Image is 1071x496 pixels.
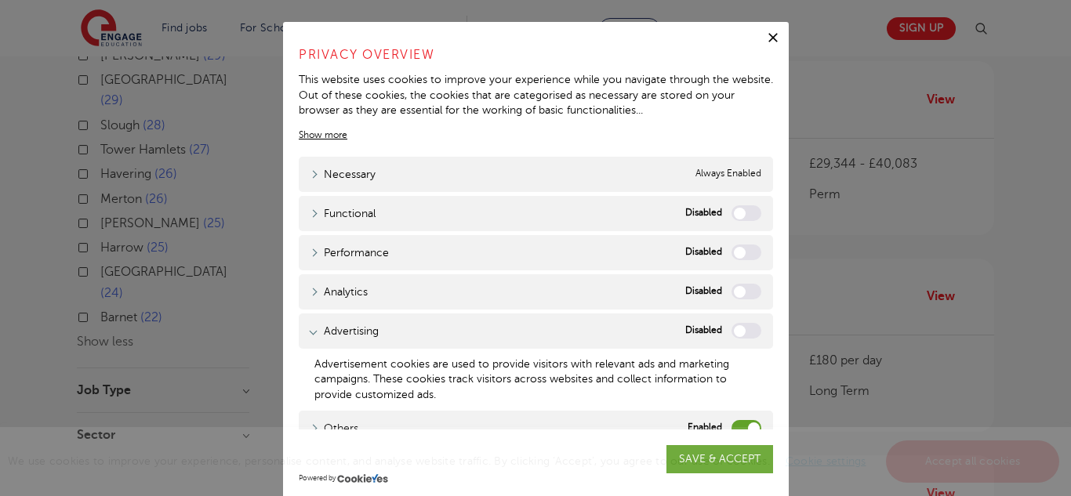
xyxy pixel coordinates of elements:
[310,166,376,183] a: Necessary
[8,455,1063,467] span: We use cookies to improve your experience, personalise content, and analyse website traffic. By c...
[299,72,773,118] div: This website uses cookies to improve your experience while you navigate through the website. Out ...
[310,284,368,300] a: Analytics
[786,455,866,467] a: Cookie settings
[310,420,358,436] a: Others
[314,357,757,403] div: Advertisement cookies are used to provide visitors with relevant ads and marketing campaigns. The...
[299,45,773,64] h4: Privacy Overview
[299,128,347,142] a: Show more
[886,440,1060,483] a: Accept all cookies
[310,244,389,261] a: Performance
[310,323,379,339] a: Advertising
[695,166,761,183] span: Always Enabled
[310,205,376,222] a: Functional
